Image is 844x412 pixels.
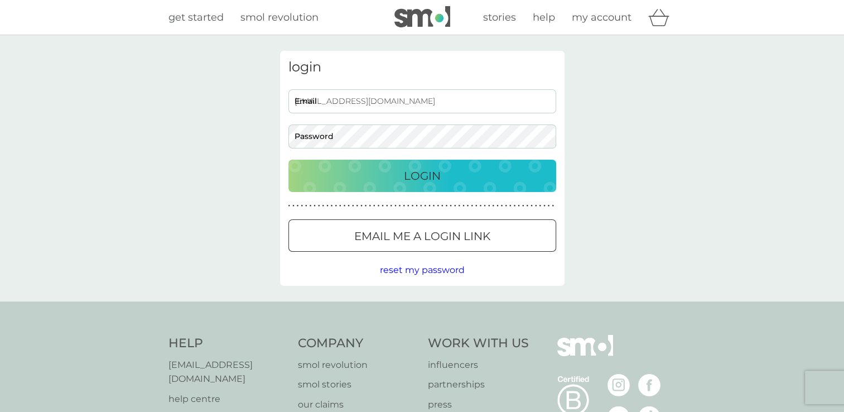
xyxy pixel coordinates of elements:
p: ● [369,203,371,209]
p: ● [446,203,448,209]
a: get started [168,9,224,26]
h3: login [288,59,556,75]
p: ● [539,203,541,209]
p: ● [373,203,375,209]
p: ● [310,203,312,209]
span: stories [483,11,516,23]
p: ● [356,203,359,209]
p: ● [484,203,486,209]
p: ● [441,203,443,209]
a: smol stories [298,377,417,392]
span: my account [572,11,631,23]
p: ● [543,203,546,209]
p: ● [399,203,401,209]
button: Login [288,160,556,192]
p: ● [297,203,299,209]
p: ● [505,203,507,209]
a: our claims [298,397,417,412]
p: ● [344,203,346,209]
p: ● [475,203,478,209]
h4: Company [298,335,417,352]
p: ● [288,203,291,209]
p: ● [527,203,529,209]
a: stories [483,9,516,26]
a: press [428,397,529,412]
p: ● [548,203,550,209]
p: ● [462,203,465,209]
p: ● [318,203,320,209]
p: ● [378,203,380,209]
a: partnerships [428,377,529,392]
p: ● [382,203,384,209]
p: ● [437,203,439,209]
span: help [533,11,555,23]
p: ● [501,203,503,209]
p: ● [326,203,329,209]
p: ● [352,203,354,209]
p: ● [450,203,452,209]
p: ● [509,203,512,209]
p: ● [530,203,533,209]
img: visit the smol Instagram page [607,374,630,396]
button: Email me a login link [288,219,556,252]
p: ● [420,203,422,209]
a: smol revolution [298,358,417,372]
p: ● [514,203,516,209]
p: ● [467,203,469,209]
span: reset my password [380,265,465,275]
p: ● [428,203,431,209]
a: my account [572,9,631,26]
p: ● [488,203,490,209]
p: ● [305,203,307,209]
p: ● [535,203,537,209]
p: ● [459,203,461,209]
p: Login [404,167,441,185]
p: ● [416,203,418,209]
p: ● [335,203,337,209]
p: ● [390,203,393,209]
p: ● [403,203,405,209]
p: ● [412,203,414,209]
a: smol revolution [240,9,319,26]
h4: Help [168,335,287,352]
p: ● [552,203,554,209]
p: ● [314,203,316,209]
img: smol [394,6,450,27]
p: help centre [168,392,287,406]
p: ● [292,203,295,209]
p: ● [322,203,325,209]
p: ● [493,203,495,209]
span: smol revolution [240,11,319,23]
h4: Work With Us [428,335,529,352]
span: get started [168,11,224,23]
p: ● [331,203,333,209]
p: ● [454,203,456,209]
a: [EMAIL_ADDRESS][DOMAIN_NAME] [168,358,287,386]
p: ● [407,203,409,209]
p: Email me a login link [354,227,490,245]
p: ● [348,203,350,209]
p: ● [360,203,363,209]
img: smol [557,335,613,373]
p: ● [365,203,367,209]
p: ● [471,203,473,209]
a: influencers [428,358,529,372]
img: visit the smol Facebook page [638,374,660,396]
p: ● [480,203,482,209]
p: ● [522,203,524,209]
p: ● [433,203,435,209]
button: reset my password [380,263,465,277]
p: ● [496,203,499,209]
a: help [533,9,555,26]
p: ● [425,203,427,209]
p: ● [339,203,341,209]
p: ● [518,203,520,209]
p: ● [394,203,397,209]
p: ● [301,203,303,209]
